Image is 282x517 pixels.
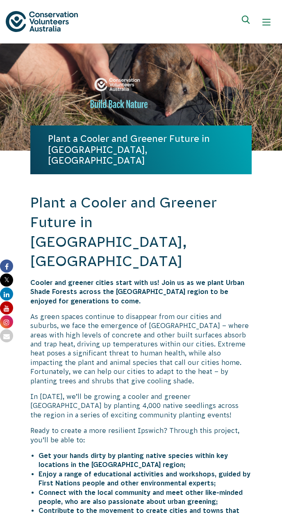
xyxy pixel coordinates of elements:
[242,16,252,29] span: Expand search box
[48,134,234,166] h1: Plant a Cooler and Greener Future in [GEOGRAPHIC_DATA], [GEOGRAPHIC_DATA]
[30,392,252,419] p: In [DATE], we’ll be growing a cooler and greener [GEOGRAPHIC_DATA] by planting 4,000 native seedl...
[30,193,252,271] h2: Plant a Cooler and Greener Future in [GEOGRAPHIC_DATA], [GEOGRAPHIC_DATA]
[30,312,252,385] p: As green spaces continue to disappear from our cities and suburbs, we face the emergence of [GEOG...
[6,11,78,32] img: logo.svg
[39,470,250,487] strong: Enjoy a range of educational activities and workshops, guided by First Nations people and other e...
[237,12,257,32] button: Expand search box Close search box
[30,426,252,444] p: Ready to create a more resilient Ipswich? Through this project, you’ll be able to:
[257,12,276,32] button: Show mobile navigation menu
[39,489,243,505] strong: Connect with the local community and meet other like-minded people, who are also passionate about...
[39,452,228,468] strong: Get your hands dirty by planting native species within key locations in the [GEOGRAPHIC_DATA] reg...
[30,279,244,305] strong: Cooler and greener cities start with us! Join us as we plant Urban Shade Forests across the [GEOG...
